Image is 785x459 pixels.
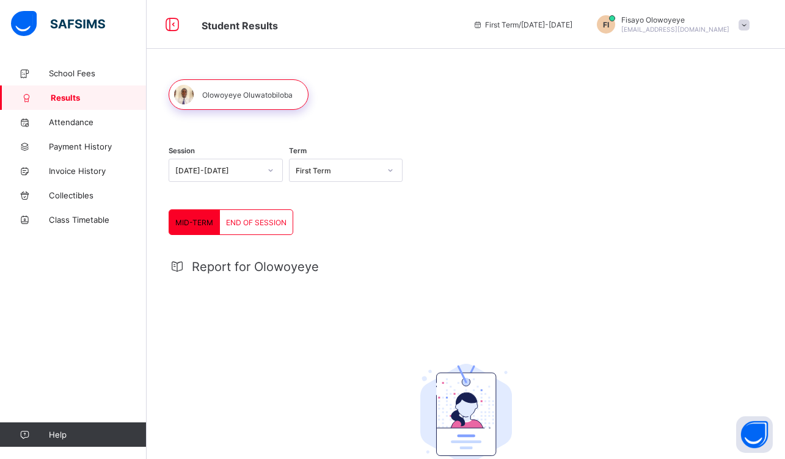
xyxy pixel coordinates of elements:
[585,15,756,34] div: FisayoOlowoyeye
[49,215,147,225] span: Class Timetable
[603,20,609,29] span: FI
[169,146,195,155] span: Session
[49,117,147,127] span: Attendance
[621,26,729,33] span: [EMAIL_ADDRESS][DOMAIN_NAME]
[202,20,278,32] span: Student Results
[226,218,287,227] span: END OF SESSION
[175,218,213,227] span: MID-TERM
[296,166,381,175] div: First Term
[49,166,147,176] span: Invoice History
[175,166,260,175] div: [DATE]-[DATE]
[49,142,147,151] span: Payment History
[49,68,147,78] span: School Fees
[49,430,146,439] span: Help
[51,93,147,103] span: Results
[49,190,147,200] span: Collectibles
[736,416,773,453] button: Open asap
[11,11,105,37] img: safsims
[621,15,729,24] span: Fisayo Olowoyeye
[192,259,319,274] span: Report for Olowoyeye
[289,146,307,155] span: Term
[473,20,572,29] span: session/term information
